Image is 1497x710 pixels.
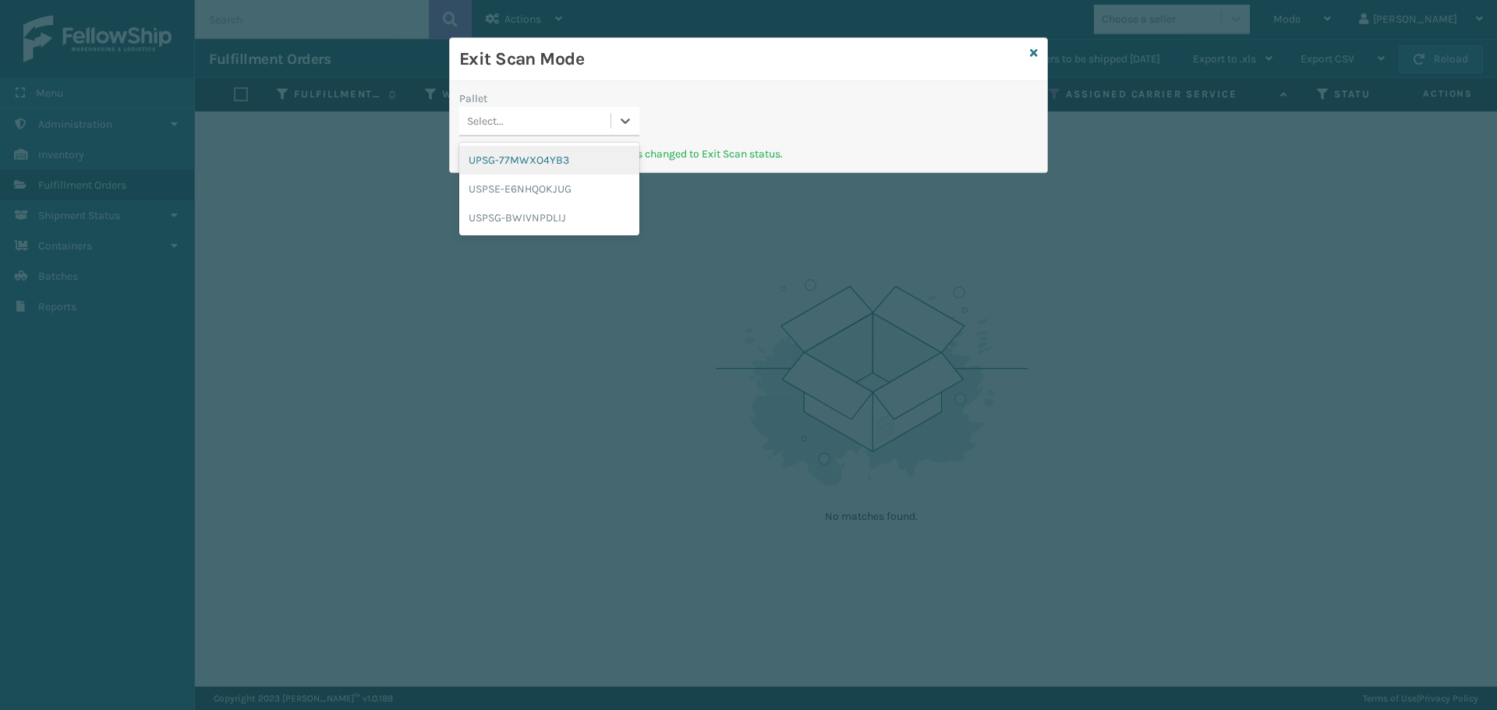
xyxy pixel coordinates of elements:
h3: Exit Scan Mode [459,48,1024,71]
p: Pallet scanned and Fulfillment Orders changed to Exit Scan status. [459,146,1038,162]
label: Pallet [459,90,487,107]
div: USPSG-BWIVNPDLIJ [459,203,639,232]
div: UPSG-77MWXO4YB3 [459,146,639,175]
div: USPSE-E6NHQOKJUG [459,175,639,203]
div: Select... [467,113,504,129]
